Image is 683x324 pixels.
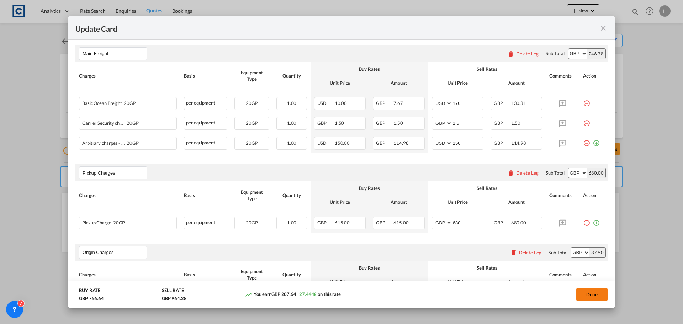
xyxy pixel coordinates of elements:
[393,100,403,106] span: 7.67
[246,120,258,126] span: 20GP
[125,140,139,146] span: 20GP
[162,295,187,302] div: GBP 964.28
[184,73,227,79] div: Basis
[287,120,297,126] span: 1.00
[546,62,579,90] th: Comments
[83,168,147,178] input: Leg Name
[428,195,487,209] th: Unit Price
[579,261,608,289] th: Action
[311,275,369,289] th: Unit Price
[369,195,428,209] th: Amount
[335,100,347,106] span: 10.00
[314,265,425,271] div: Buy Rates
[68,16,615,308] md-dialog: Update Card Pickup ...
[317,140,334,146] span: USD
[583,117,590,124] md-icon: icon-minus-circle-outline red-400-fg
[494,140,510,146] span: GBP
[162,287,184,295] div: SELL RATE
[487,195,546,209] th: Amount
[393,220,408,225] span: 615.00
[511,100,526,106] span: 130.31
[589,248,605,257] div: 37.50
[494,120,510,126] span: GBP
[576,288,608,301] button: Done
[276,192,307,198] div: Quantity
[79,73,177,79] div: Charges
[519,250,541,255] div: Delete Leg
[369,76,428,90] th: Amount
[82,117,151,126] div: Carrier Security charge
[75,23,599,32] div: Update Card
[376,140,392,146] span: GBP
[510,250,541,255] button: Delete Leg
[546,181,579,209] th: Comments
[494,220,510,225] span: GBP
[111,220,125,225] span: 20GP
[184,271,227,278] div: Basis
[487,76,546,90] th: Amount
[376,120,392,126] span: GBP
[79,295,106,302] div: GBP 756.64
[583,217,590,224] md-icon: icon-minus-circle-outline red-400-fg
[317,220,334,225] span: GBP
[335,220,350,225] span: 615.00
[428,76,487,90] th: Unit Price
[276,271,307,278] div: Quantity
[317,100,334,106] span: USD
[83,48,147,59] input: Leg Name
[314,66,425,72] div: Buy Rates
[507,51,539,57] button: Delete Leg
[593,137,600,144] md-icon: icon-plus-circle-outline green-400-fg
[234,268,269,281] div: Equipment Type
[583,137,590,144] md-icon: icon-minus-circle-outline red-400-fg
[184,192,227,198] div: Basis
[432,265,542,271] div: Sell Rates
[546,170,564,176] div: Sub Total
[511,120,521,126] span: 1.50
[335,140,350,146] span: 150.00
[246,140,258,146] span: 20GP
[184,217,227,229] div: per equipment
[579,181,608,209] th: Action
[83,247,147,258] input: Leg Name
[82,217,151,225] div: Pickup Charge
[507,50,514,57] md-icon: icon-delete
[507,170,539,176] button: Delete Leg
[546,261,579,289] th: Comments
[511,140,526,146] span: 114.98
[579,62,608,90] th: Action
[184,137,227,150] div: per equipment
[452,137,483,148] input: 150
[507,169,514,176] md-icon: icon-delete
[299,291,316,297] span: 27.44 %
[184,117,227,130] div: per equipment
[494,100,510,106] span: GBP
[587,49,605,59] div: 246.78
[287,140,297,146] span: 1.00
[246,220,258,225] span: 20GP
[311,76,369,90] th: Unit Price
[599,24,608,32] md-icon: icon-close fg-AAA8AD m-0 pointer
[369,275,428,289] th: Amount
[287,100,297,106] span: 1.00
[234,189,269,202] div: Equipment Type
[510,249,517,256] md-icon: icon-delete
[287,220,297,225] span: 1.00
[516,51,539,57] div: Delete Leg
[234,69,269,82] div: Equipment Type
[276,73,307,79] div: Quantity
[549,249,567,256] div: Sub Total
[184,97,227,110] div: per equipment
[546,50,564,57] div: Sub Total
[593,217,600,224] md-icon: icon-plus-circle-outline green-400-fg
[432,185,542,191] div: Sell Rates
[245,291,341,298] div: You earn on this rate
[432,66,542,72] div: Sell Rates
[271,291,296,297] span: GBP 207.64
[125,121,139,126] span: 20GP
[79,192,177,198] div: Charges
[376,100,392,106] span: GBP
[246,100,258,106] span: 20GP
[516,170,539,176] div: Delete Leg
[122,101,136,106] span: 20GP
